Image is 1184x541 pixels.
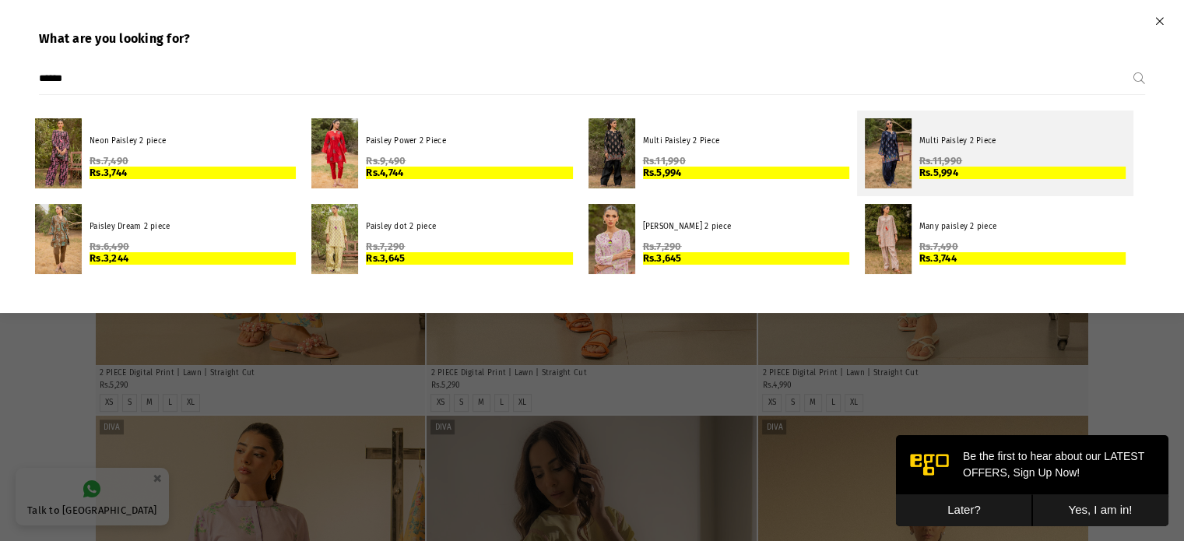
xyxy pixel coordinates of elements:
[857,196,1133,282] a: Many paisley 2 piece Rs.7,490 Rs.3,744
[919,221,1126,233] p: Many paisley 2 piece
[643,252,682,264] span: Rs.3,645
[857,111,1133,196] a: Multi Paisley 2 Piece Rs.11,990 Rs.5,994
[919,252,957,264] span: Rs.3,744
[643,135,849,147] p: Multi Paisley 2 Piece
[643,155,686,167] span: Rs.11,990
[643,241,682,252] span: Rs.7,290
[90,135,296,147] p: Neon Paisley 2 piece
[90,241,129,252] span: Rs.6,490
[90,167,127,178] span: Rs.3,744
[643,167,682,178] span: Rs.5,994
[1151,8,1168,33] button: Close
[27,111,304,196] a: Neon Paisley 2 piece Rs.7,490 Rs.3,744
[581,111,857,196] a: Multi Paisley 2 Piece Rs.11,990 Rs.5,994
[39,31,191,46] b: What are you looking for?
[90,155,128,167] span: Rs.7,490
[90,252,128,264] span: Rs.3,244
[919,135,1126,147] p: Multi Paisley 2 Piece
[919,155,962,167] span: Rs.11,990
[366,221,572,233] p: Paisley dot 2 piece
[304,196,580,282] a: Paisley dot 2 piece Rs.7,290 Rs.3,645
[366,241,405,252] span: Rs.7,290
[581,196,857,282] a: [PERSON_NAME] 2 piece Rs.7,290 Rs.3,645
[366,135,572,147] p: Paisley Power 2 Piece
[919,167,958,178] span: Rs.5,994
[366,167,403,178] span: Rs.4,744
[366,155,406,167] span: Rs.9,490
[27,196,304,282] a: Paisley Dream 2 piece Rs.6,490 Rs.3,244
[919,241,958,252] span: Rs.7,490
[643,221,849,233] p: [PERSON_NAME] 2 piece
[136,59,272,91] button: Yes, I am in!
[90,221,296,233] p: Paisley Dream 2 piece
[896,435,1168,525] iframe: webpush-onsite
[304,111,580,196] a: Paisley Power 2 Piece Rs.9,490 Rs.4,744
[366,252,405,264] span: Rs.3,645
